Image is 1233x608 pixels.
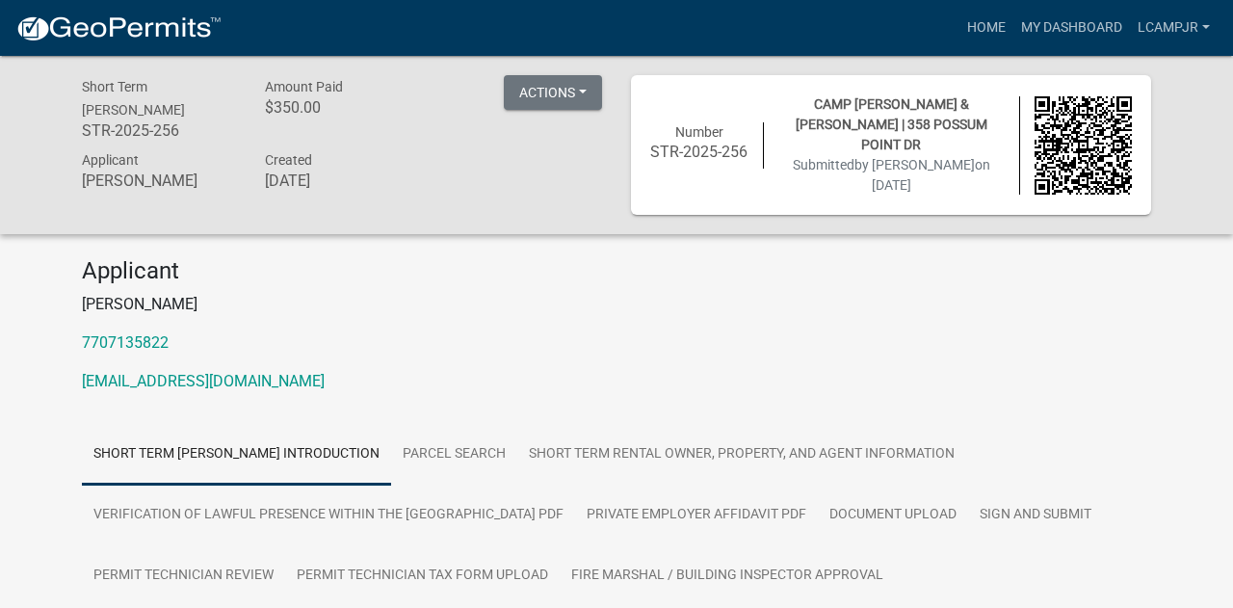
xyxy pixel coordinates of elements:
a: Parcel search [391,424,517,486]
h6: STR-2025-256 [82,121,236,140]
h6: [PERSON_NAME] [82,172,236,190]
a: Permit Technician Tax Form Upload [285,545,560,607]
p: [PERSON_NAME] [82,293,1151,316]
span: Submitted on [DATE] [793,157,990,193]
span: Applicant [82,152,139,168]
span: Number [675,124,723,140]
h6: $350.00 [265,98,419,117]
a: Verification of Lawful Presence within the [GEOGRAPHIC_DATA] PDF [82,485,575,546]
a: Short Term [PERSON_NAME] Introduction [82,424,391,486]
button: Actions [504,75,602,110]
a: Lcampjr [1130,10,1218,46]
img: QR code [1035,96,1133,195]
a: Fire Marshal / Building Inspector Approval [560,545,895,607]
a: Private Employer Affidavit PDF [575,485,818,546]
a: Home [959,10,1013,46]
a: Document Upload [818,485,968,546]
span: CAMP [PERSON_NAME] & [PERSON_NAME] | 358 POSSUM POINT DR [796,96,987,152]
a: 7707135822 [82,333,169,352]
a: Permit Technician Review [82,545,285,607]
span: Short Term [PERSON_NAME] [82,79,185,118]
a: Sign and Submit [968,485,1103,546]
span: Amount Paid [265,79,343,94]
h6: STR-2025-256 [650,143,748,161]
a: My Dashboard [1013,10,1130,46]
a: Short Term Rental Owner, Property, and Agent Information [517,424,966,486]
span: Created [265,152,312,168]
span: by [PERSON_NAME] [854,157,975,172]
h4: Applicant [82,257,1151,285]
h6: [DATE] [265,172,419,190]
a: [EMAIL_ADDRESS][DOMAIN_NAME] [82,372,325,390]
